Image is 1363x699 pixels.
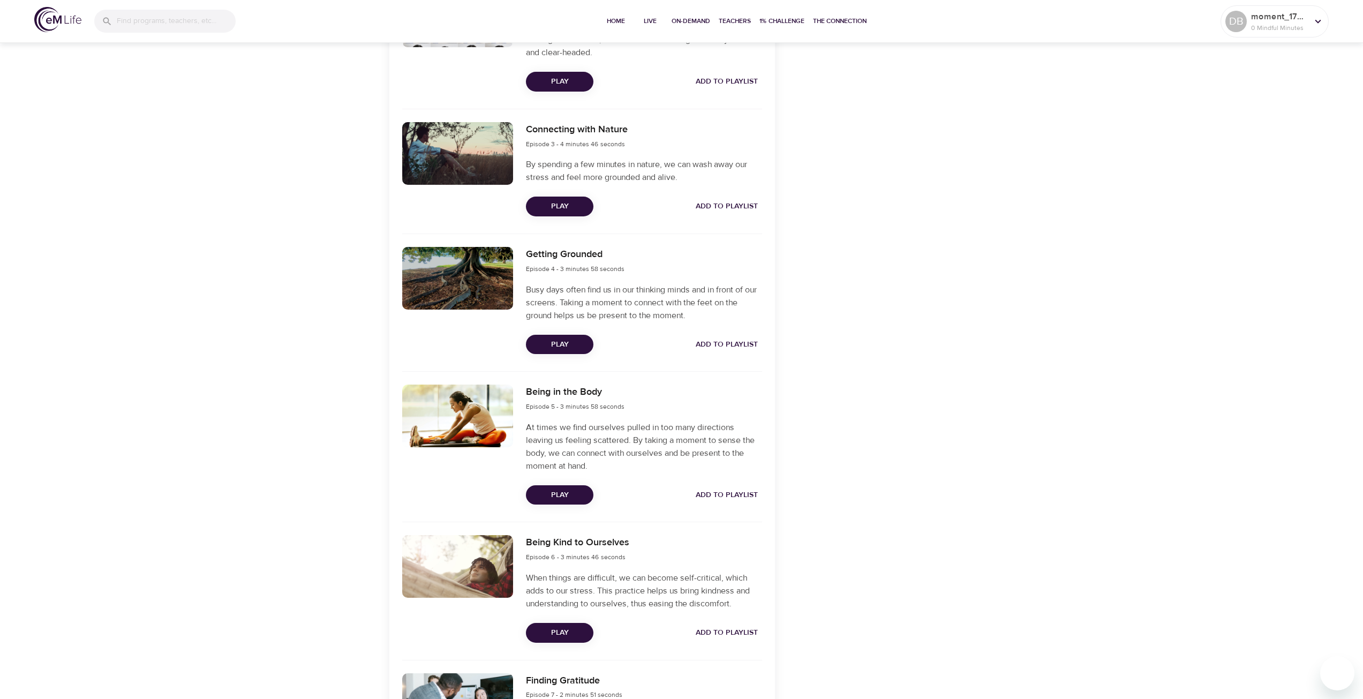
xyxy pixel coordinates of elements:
button: Add to Playlist [691,485,762,505]
span: Episode 3 - 4 minutes 46 seconds [526,140,625,148]
span: Play [534,626,585,640]
span: Add to Playlist [696,488,758,502]
h6: Getting Grounded [526,247,624,262]
span: Episode 7 - 2 minutes 51 seconds [526,690,622,699]
p: When things are difficult, we can become self-critical, which adds to our stress. This practice h... [526,572,762,610]
span: Add to Playlist [696,338,758,351]
span: Home [603,16,629,27]
span: Play [534,338,585,351]
span: On-Demand [672,16,710,27]
div: DB [1225,11,1247,32]
span: Play [534,200,585,213]
span: Live [637,16,663,27]
h6: Being Kind to Ourselves [526,535,629,551]
span: The Connection [813,16,867,27]
span: Episode 5 - 3 minutes 58 seconds [526,402,624,411]
button: Add to Playlist [691,72,762,92]
p: moment_1757435637 [1251,10,1308,23]
span: Episode 6 - 3 minutes 46 seconds [526,553,626,561]
img: logo [34,7,81,32]
h6: Connecting with Nature [526,122,628,138]
button: Play [526,335,593,355]
p: At times we find ourselves pulled in too many directions leaving us feeling scattered. By taking ... [526,421,762,472]
span: Teachers [719,16,751,27]
p: Busy days often find us in our thinking minds and in front of our screens. Taking a moment to con... [526,283,762,322]
span: Add to Playlist [696,626,758,640]
span: Add to Playlist [696,200,758,213]
h6: Finding Gratitude [526,673,622,689]
iframe: Button to launch messaging window [1320,656,1354,690]
button: Add to Playlist [691,197,762,216]
span: Episode 4 - 3 minutes 58 seconds [526,265,624,273]
button: Add to Playlist [691,623,762,643]
input: Find programs, teachers, etc... [117,10,236,33]
span: Add to Playlist [696,75,758,88]
button: Play [526,623,593,643]
span: Play [534,75,585,88]
span: Play [534,488,585,502]
button: Play [526,72,593,92]
button: Play [526,485,593,505]
h6: Being in the Body [526,385,624,400]
span: 1% Challenge [759,16,804,27]
button: Play [526,197,593,216]
p: 0 Mindful Minutes [1251,23,1308,33]
p: By spending a few minutes in nature, we can wash away our stress and feel more grounded and alive. [526,158,762,184]
button: Add to Playlist [691,335,762,355]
